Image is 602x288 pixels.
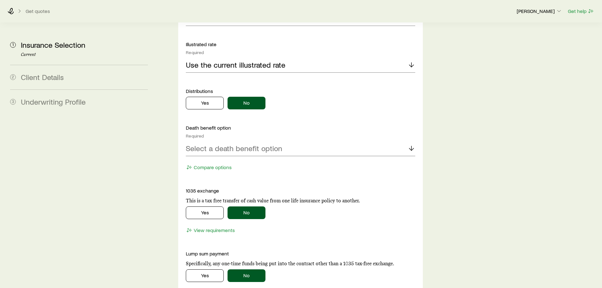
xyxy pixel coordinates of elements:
[228,269,265,282] button: No
[10,99,16,105] span: 3
[10,74,16,80] span: 2
[568,8,594,15] button: Get help
[21,40,85,49] span: Insurance Selection
[186,125,415,131] p: Death benefit option
[516,8,562,15] button: [PERSON_NAME]
[186,198,415,204] p: This is a tax free transfer of cash value from one life insurance policy to another.
[186,187,415,194] p: 1035 exchange
[228,206,265,219] button: No
[186,88,415,94] p: Distributions
[186,260,415,267] p: Specifically, any one-time funds being put into the contract other than a 1035 tax-free exchange.
[186,41,415,47] p: Illustrated rate
[25,8,50,14] button: Get quotes
[517,8,562,14] p: [PERSON_NAME]
[21,72,64,82] span: Client Details
[21,97,86,106] span: Underwriting Profile
[186,250,415,257] p: Lump sum payment
[186,206,224,219] button: Yes
[186,133,415,138] div: Required
[186,164,232,171] button: Compare options
[186,227,235,234] button: View requirements
[186,60,285,69] p: Use the current illustrated rate
[21,52,148,57] p: Current
[186,144,282,153] p: Select a death benefit option
[186,269,224,282] button: Yes
[186,50,415,55] div: Required
[10,42,16,48] span: 1
[228,97,265,109] button: No
[186,97,224,109] button: Yes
